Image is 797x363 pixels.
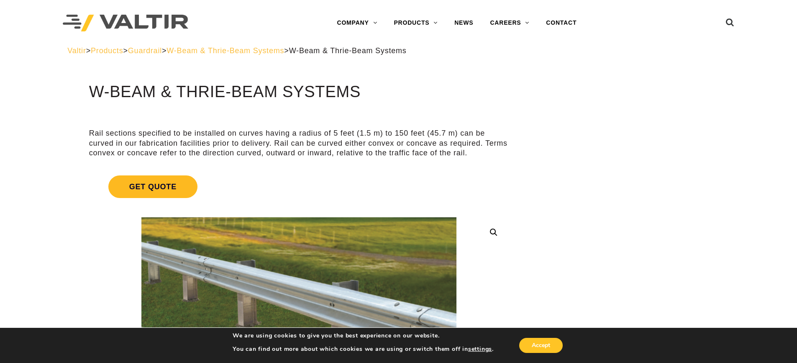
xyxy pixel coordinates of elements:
[89,129,509,158] p: Rail sections specified to be installed on curves having a radius of 5 feet (1.5 m) to 150 feet (...
[89,165,509,208] a: Get Quote
[385,15,446,31] a: PRODUCTS
[289,46,407,55] span: W-Beam & Thrie-Beam Systems
[468,345,492,353] button: settings
[89,83,509,101] h1: W-Beam & Thrie-Beam Systems
[67,46,730,56] div: > > > >
[233,345,494,353] p: You can find out more about which cookies we are using or switch them off in .
[67,46,86,55] a: Valtir
[482,15,538,31] a: CAREERS
[63,15,188,32] img: Valtir
[328,15,385,31] a: COMPANY
[167,46,284,55] a: W-Beam & Thrie-Beam Systems
[538,15,585,31] a: CONTACT
[128,46,162,55] a: Guardrail
[519,338,563,353] button: Accept
[233,332,494,340] p: We are using cookies to give you the best experience on our website.
[91,46,123,55] a: Products
[446,15,482,31] a: NEWS
[108,175,197,198] span: Get Quote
